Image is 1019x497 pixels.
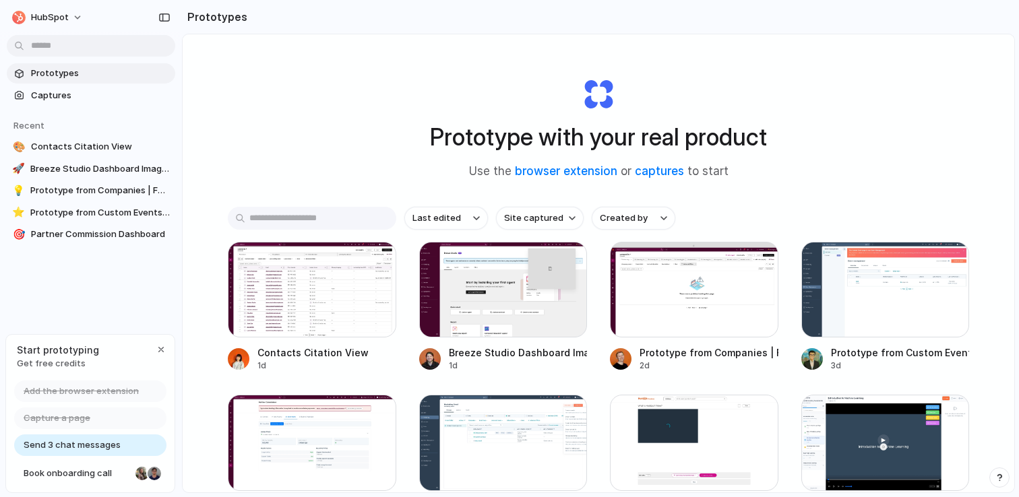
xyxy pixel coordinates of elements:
span: Prototype from Companies | FPL Sourcing [30,184,170,197]
div: 1d [257,360,369,372]
span: Capture a page [24,411,90,425]
div: Contacts Citation View [257,345,369,360]
a: Prototype from Companies | FPL SourcingPrototype from Companies | FPL Sourcing2d [610,242,778,372]
span: Prototypes [31,67,170,80]
h2: Prototypes [182,9,247,25]
a: browser extension [515,164,617,178]
button: HubSpot [7,7,90,28]
div: 🚀 [12,162,25,176]
a: Breeze Studio Dashboard Image FixBreeze Studio Dashboard Image Fix1d [419,242,588,372]
span: HubSpot [31,11,69,24]
button: Site captured [496,207,584,230]
div: 🎨 [12,140,26,154]
span: Recent [13,120,44,131]
a: 🎯Partner Commission Dashboard [7,224,175,244]
div: 🎯 [12,228,26,241]
div: Nicole Kubica [134,465,150,482]
div: 1d [449,360,588,372]
span: Contacts Citation View [31,140,170,154]
a: captures [635,164,684,178]
span: Partner Commission Dashboard [31,228,170,241]
a: Captures [7,86,175,106]
div: 3d [831,360,970,372]
span: Captures [31,89,170,102]
a: Prototypes [7,63,175,84]
span: Use the or to start [469,163,729,180]
span: Add the browser extension [24,385,139,398]
div: ⭐ [12,206,25,220]
a: Prototype from Custom Events ManagementPrototype from Custom Events Management3d [801,242,970,372]
div: Christian Iacullo [146,465,162,482]
a: 💡Prototype from Companies | FPL Sourcing [7,180,175,201]
span: Get free credits [17,357,99,370]
a: 🚀Breeze Studio Dashboard Image Fix [7,159,175,179]
div: 2d [640,360,778,372]
span: Site captured [504,211,563,225]
a: ⭐Prototype from Custom Events Management [7,203,175,223]
a: Contacts Citation ViewContacts Citation View1d [228,242,396,372]
span: Send 3 chat messages [24,438,121,452]
span: Book onboarding call [24,467,130,480]
div: Prototype from Companies | FPL Sourcing [640,345,778,360]
span: Created by [600,211,648,225]
span: Prototype from Custom Events Management [30,206,170,220]
span: Start prototyping [17,343,99,357]
div: 💡 [12,184,25,197]
span: Breeze Studio Dashboard Image Fix [30,162,170,176]
button: Last edited [404,207,488,230]
a: 🎨Contacts Citation View [7,137,175,157]
div: Prototype from Custom Events Management [831,345,970,360]
div: Breeze Studio Dashboard Image Fix [449,345,588,360]
span: Last edited [412,211,461,225]
a: Book onboarding call [14,463,166,484]
button: Created by [592,207,675,230]
h1: Prototype with your real product [430,119,767,155]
